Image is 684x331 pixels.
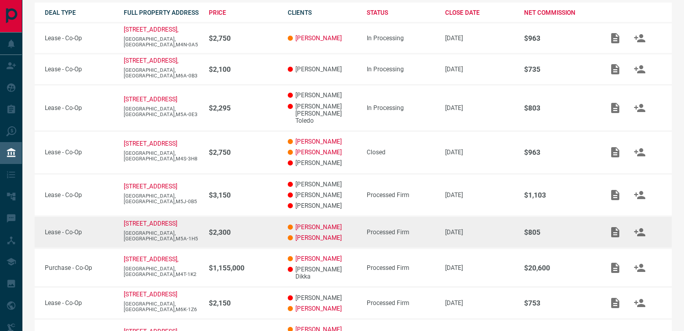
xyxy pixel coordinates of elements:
a: [PERSON_NAME] [295,234,342,241]
p: $1,155,000 [209,264,278,272]
p: [DATE] [445,229,514,236]
p: [GEOGRAPHIC_DATA],[GEOGRAPHIC_DATA],M6K-1Z6 [124,301,199,312]
span: Add / View Documents [603,65,627,72]
a: [PERSON_NAME] [295,149,342,156]
p: [PERSON_NAME] [PERSON_NAME] Toledo [288,103,357,124]
span: Match Clients [627,65,652,72]
p: $2,150 [209,299,278,307]
a: [STREET_ADDRESS], [124,26,178,33]
a: [STREET_ADDRESS] [124,183,177,190]
span: Add / View Documents [603,299,627,306]
a: [STREET_ADDRESS], [124,256,178,263]
p: [DATE] [445,35,514,42]
div: FULL PROPERTY ADDRESS [124,9,199,16]
p: [PERSON_NAME] [288,181,357,188]
a: [PERSON_NAME] [295,305,342,312]
div: STATUS [367,9,435,16]
p: [STREET_ADDRESS] [124,96,177,103]
p: Purchase - Co-Op [45,264,114,271]
span: Match Clients [627,191,652,198]
a: [STREET_ADDRESS] [124,291,177,298]
div: Processed Firm [367,264,435,271]
p: [PERSON_NAME] [288,191,357,199]
p: [DATE] [445,191,514,199]
span: Match Clients [627,104,652,111]
p: $2,750 [209,148,278,156]
div: In Processing [367,104,435,112]
p: [GEOGRAPHIC_DATA],[GEOGRAPHIC_DATA],M5A-0E3 [124,106,199,117]
span: Match Clients [627,34,652,41]
p: [GEOGRAPHIC_DATA],[GEOGRAPHIC_DATA],M6A-0B3 [124,67,199,78]
p: [DATE] [445,299,514,307]
p: [GEOGRAPHIC_DATA],[GEOGRAPHIC_DATA],M5J-0B5 [124,193,199,204]
p: [PERSON_NAME] [288,159,357,167]
p: [PERSON_NAME] [288,294,357,301]
p: Lease - Co-Op [45,66,114,73]
p: $753 [524,299,593,307]
p: $2,300 [209,228,278,236]
a: [STREET_ADDRESS] [124,220,177,227]
p: [PERSON_NAME] [288,92,357,99]
div: Closed [367,149,435,156]
p: Lease - Co-Op [45,35,114,42]
div: Processed Firm [367,191,435,199]
p: [PERSON_NAME] [288,202,357,209]
span: Add / View Documents [603,104,627,111]
p: $2,295 [209,104,278,112]
span: Match Clients [627,264,652,271]
p: $2,100 [209,65,278,73]
p: [DATE] [445,66,514,73]
p: [GEOGRAPHIC_DATA],[GEOGRAPHIC_DATA],M4T-1K2 [124,266,199,277]
span: Match Clients [627,228,652,235]
p: $963 [524,148,593,156]
p: $805 [524,228,593,236]
div: Processed Firm [367,229,435,236]
span: Add / View Documents [603,148,627,155]
p: [STREET_ADDRESS] [124,140,177,147]
a: [PERSON_NAME] [295,224,342,231]
div: CLIENTS [288,9,357,16]
div: In Processing [367,66,435,73]
p: Lease - Co-Op [45,149,114,156]
span: Add / View Documents [603,34,627,41]
span: Add / View Documents [603,264,627,271]
p: Lease - Co-Op [45,104,114,112]
p: $3,150 [209,191,278,199]
p: Lease - Co-Op [45,229,114,236]
div: CLOSE DATE [445,9,514,16]
div: PRICE [209,9,278,16]
p: $20,600 [524,264,593,272]
div: In Processing [367,35,435,42]
span: Match Clients [627,148,652,155]
p: [PERSON_NAME] [288,66,357,73]
p: [GEOGRAPHIC_DATA],[GEOGRAPHIC_DATA],M5A-1H5 [124,230,199,241]
a: [PERSON_NAME] [295,138,342,145]
span: Add / View Documents [603,228,627,235]
p: $1,103 [524,191,593,199]
p: [DATE] [445,104,514,112]
span: Match Clients [627,299,652,306]
span: Add / View Documents [603,191,627,198]
p: Lease - Co-Op [45,299,114,307]
p: [GEOGRAPHIC_DATA],[GEOGRAPHIC_DATA],M4S-3H8 [124,150,199,161]
p: $963 [524,34,593,42]
p: [DATE] [445,149,514,156]
a: [PERSON_NAME] [295,255,342,262]
div: NET COMMISSION [524,9,593,16]
p: $803 [524,104,593,112]
p: $2,750 [209,34,278,42]
p: Lease - Co-Op [45,191,114,199]
div: DEAL TYPE [45,9,114,16]
div: Processed Firm [367,299,435,307]
a: [STREET_ADDRESS], [124,57,178,64]
p: [PERSON_NAME] Dikka [288,266,357,280]
p: [DATE] [445,264,514,271]
p: $735 [524,65,593,73]
a: [PERSON_NAME] [295,35,342,42]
